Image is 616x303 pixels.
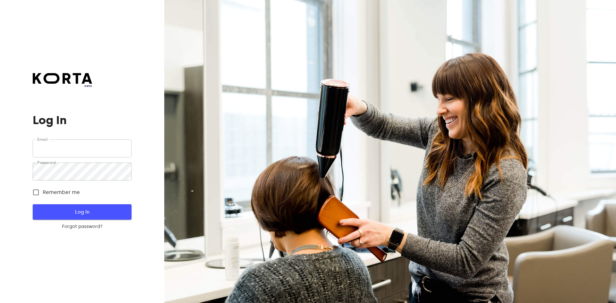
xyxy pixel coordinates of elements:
a: Forgot password? [33,223,131,230]
span: beta [33,84,92,88]
span: Remember me [43,189,80,196]
span: Log In [43,208,121,216]
a: beta [33,73,92,88]
button: Log In [33,204,131,220]
img: Korta [33,73,92,84]
h1: Log In [33,114,131,127]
